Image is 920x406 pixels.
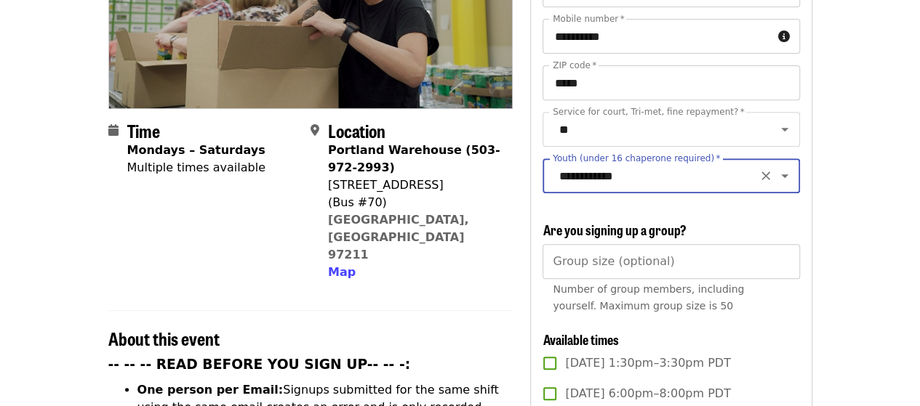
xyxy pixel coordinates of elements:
[565,354,730,372] span: [DATE] 1:30pm–3:30pm PDT
[311,123,319,137] i: map-marker-alt icon
[328,265,356,279] span: Map
[328,213,469,261] a: [GEOGRAPHIC_DATA], [GEOGRAPHIC_DATA] 97211
[543,65,799,100] input: ZIP code
[108,357,411,372] strong: -- -- -- READ BEFORE YOU SIGN UP-- -- -:
[543,220,686,239] span: Are you signing up a group?
[553,107,745,116] label: Service for court, Tri-met, fine repayment?
[756,166,776,186] button: Clear
[775,119,795,139] button: Open
[127,118,160,143] span: Time
[565,385,730,402] span: [DATE] 6:00pm–8:00pm PDT
[553,61,596,70] label: ZIP code
[543,244,799,279] input: [object Object]
[108,123,119,137] i: calendar icon
[127,159,265,176] div: Multiple times available
[127,143,265,157] strong: Mondays – Saturdays
[553,15,624,23] label: Mobile number
[328,143,500,174] strong: Portland Warehouse (503-972-2993)
[778,30,790,44] i: circle-info icon
[553,283,744,312] span: Number of group members, including yourself. Maximum group size is 50
[328,264,356,281] button: Map
[543,19,772,54] input: Mobile number
[775,166,795,186] button: Open
[328,194,501,211] div: (Bus #70)
[553,154,720,163] label: Youth (under 16 chaperone required)
[137,383,284,397] strong: One person per Email:
[108,325,220,351] span: About this event
[328,118,385,143] span: Location
[543,330,618,349] span: Available times
[328,176,501,194] div: [STREET_ADDRESS]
